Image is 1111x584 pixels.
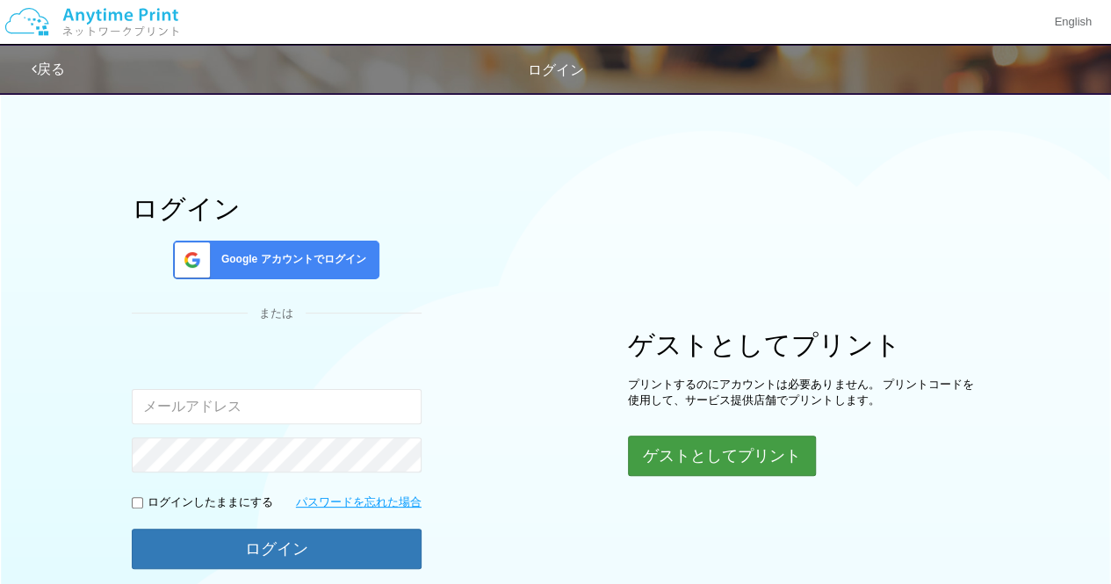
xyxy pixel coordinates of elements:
a: 戻る [32,61,65,76]
p: プリントするのにアカウントは必要ありません。 プリントコードを使用して、サービス提供店舗でプリントします。 [628,377,979,409]
button: ゲストとしてプリント [628,436,816,476]
input: メールアドレス [132,389,422,424]
button: ログイン [132,529,422,569]
div: または [132,306,422,322]
span: Google アカウントでログイン [214,252,366,267]
h1: ログイン [132,194,422,223]
span: ログイン [528,62,584,77]
p: ログインしたままにする [148,494,273,511]
h1: ゲストとしてプリント [628,330,979,359]
a: パスワードを忘れた場合 [296,494,422,511]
